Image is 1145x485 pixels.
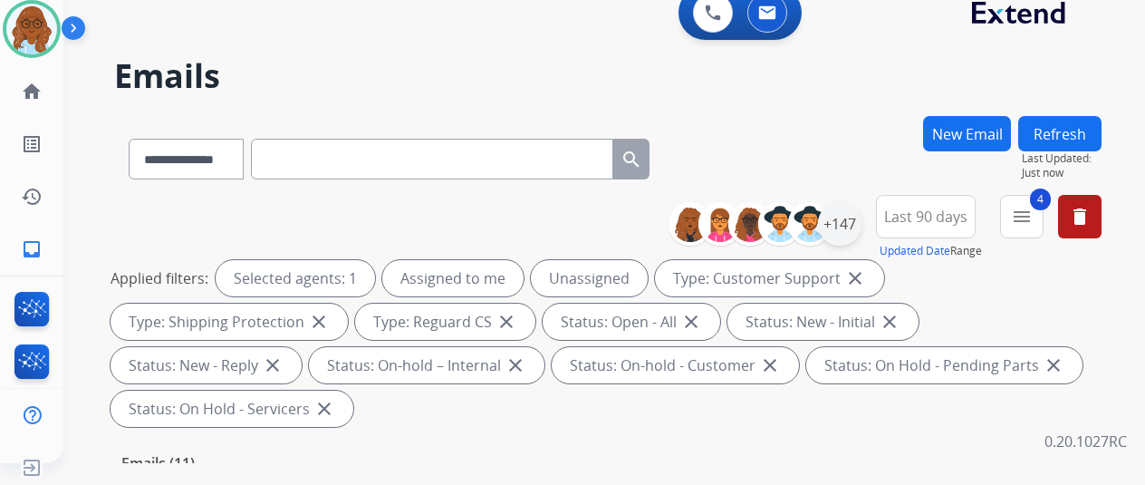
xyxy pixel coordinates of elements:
div: Type: Reguard CS [355,304,535,340]
button: Updated Date [880,244,950,258]
mat-icon: close [262,354,284,376]
div: Type: Customer Support [655,260,884,296]
div: +147 [818,202,861,246]
p: 0.20.1027RC [1044,431,1127,452]
div: Status: New - Reply [111,347,302,383]
div: Unassigned [531,260,648,296]
mat-icon: delete [1069,206,1091,228]
mat-icon: close [1043,354,1064,376]
mat-icon: inbox [21,238,43,260]
div: Type: Shipping Protection [111,304,348,340]
div: Selected agents: 1 [216,260,375,296]
p: Applied filters: [111,267,208,289]
mat-icon: home [21,81,43,102]
mat-icon: menu [1011,206,1033,228]
button: Refresh [1018,116,1102,151]
mat-icon: close [313,398,335,420]
p: Emails (11) [114,452,202,475]
span: 4 [1030,189,1051,210]
mat-icon: list_alt [21,133,43,155]
mat-icon: close [496,311,517,333]
mat-icon: close [759,354,781,376]
div: Status: On-hold – Internal [309,347,544,383]
mat-icon: search [621,149,642,170]
span: Last Updated: [1022,151,1102,166]
h2: Emails [114,58,1102,94]
mat-icon: history [21,186,43,208]
span: Just now [1022,166,1102,180]
button: Last 90 days [876,195,976,238]
div: Status: Open - All [543,304,720,340]
button: New Email [923,116,1011,151]
mat-icon: close [308,311,330,333]
mat-icon: close [505,354,526,376]
button: 4 [1000,195,1044,238]
div: Assigned to me [382,260,524,296]
mat-icon: close [844,267,866,289]
img: avatar [6,4,57,54]
mat-icon: close [680,311,702,333]
div: Status: On Hold - Pending Parts [806,347,1082,383]
div: Status: On-hold - Customer [552,347,799,383]
div: Status: On Hold - Servicers [111,391,353,427]
span: Last 90 days [884,213,967,220]
span: Range [880,243,982,258]
mat-icon: close [879,311,900,333]
div: Status: New - Initial [727,304,919,340]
